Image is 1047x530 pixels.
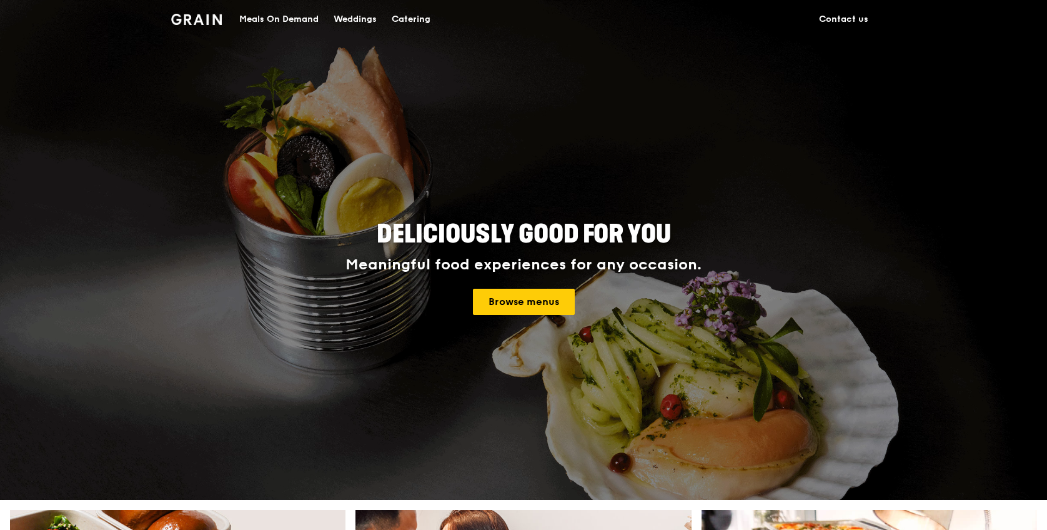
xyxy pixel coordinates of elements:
a: Catering [384,1,438,38]
div: Weddings [334,1,377,38]
a: Contact us [811,1,876,38]
img: Grain [171,14,222,25]
span: Deliciously good for you [377,219,671,249]
div: Meaningful food experiences for any occasion. [299,256,748,274]
a: Browse menus [473,289,575,315]
div: Meals On Demand [239,1,319,38]
div: Catering [392,1,430,38]
a: Weddings [326,1,384,38]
